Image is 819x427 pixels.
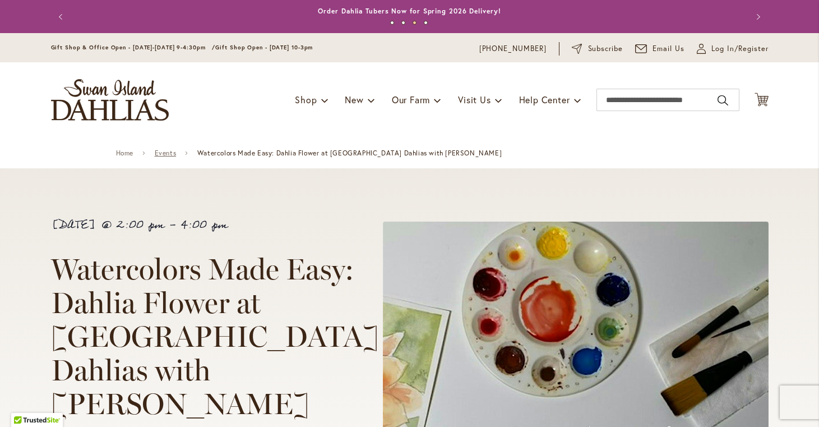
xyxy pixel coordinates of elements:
[318,7,501,15] a: Order Dahlia Tubers Now for Spring 2026 Delivery!
[572,43,623,54] a: Subscribe
[424,21,428,25] button: 4 of 4
[653,43,684,54] span: Email Us
[519,94,570,105] span: Help Center
[169,214,175,236] span: -
[51,214,96,236] span: [DATE]
[479,43,547,54] a: [PHONE_NUMBER]
[413,21,417,25] button: 3 of 4
[392,94,430,105] span: Our Farm
[401,21,405,25] button: 2 of 4
[711,43,769,54] span: Log In/Register
[181,214,228,236] span: 4:00 pm
[116,149,133,157] a: Home
[746,6,769,28] button: Next
[51,44,216,51] span: Gift Shop & Office Open - [DATE]-[DATE] 9-4:30pm /
[588,43,623,54] span: Subscribe
[101,214,112,236] span: @
[8,387,40,419] iframe: Launch Accessibility Center
[155,149,177,157] a: Events
[295,94,317,105] span: Shop
[51,6,73,28] button: Previous
[697,43,769,54] a: Log In/Register
[117,214,164,236] span: 2:00 pm
[51,251,379,421] span: Watercolors Made Easy: Dahlia Flower at [GEOGRAPHIC_DATA] Dahlias with [PERSON_NAME]
[635,43,684,54] a: Email Us
[197,149,502,157] span: Watercolors Made Easy: Dahlia Flower at [GEOGRAPHIC_DATA] Dahlias with [PERSON_NAME]
[390,21,394,25] button: 1 of 4
[51,79,169,121] a: store logo
[215,44,313,51] span: Gift Shop Open - [DATE] 10-3pm
[345,94,363,105] span: New
[458,94,491,105] span: Visit Us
